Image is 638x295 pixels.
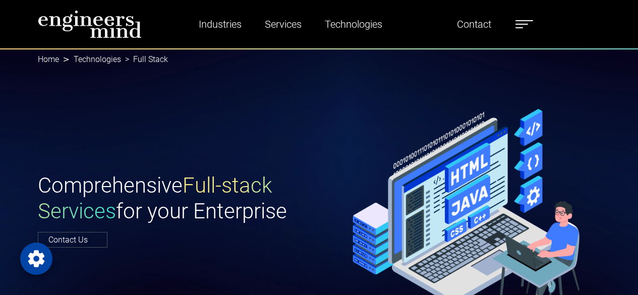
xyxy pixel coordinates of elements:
[261,13,306,36] a: Services
[38,232,107,248] a: Contact Us
[321,13,386,36] a: Technologies
[38,54,59,64] a: Home
[38,10,142,38] img: logo
[121,53,168,66] li: Full Stack
[453,13,495,36] a: Contact
[38,48,601,71] nav: breadcrumb
[38,173,272,223] span: Full-stack Services
[195,13,246,36] a: Industries
[74,54,121,64] a: Technologies
[38,173,313,224] h1: Comprehensive for your Enterprise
